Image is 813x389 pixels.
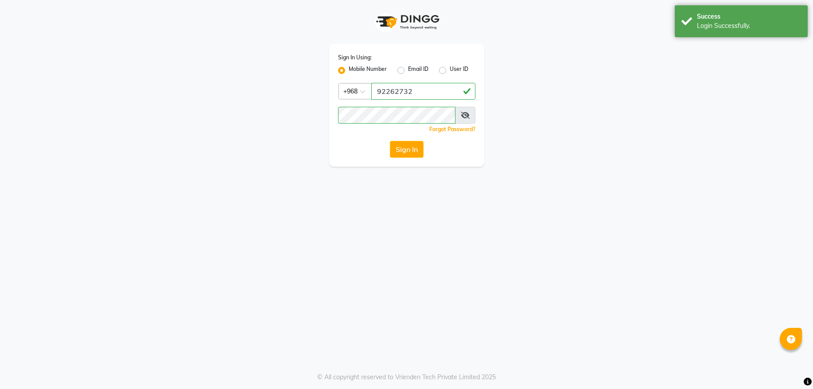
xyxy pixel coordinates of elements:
a: Forgot Password? [429,126,475,132]
div: Login Successfully. [697,21,801,31]
label: Email ID [408,65,428,76]
div: Success [697,12,801,21]
label: Sign In Using: [338,54,372,62]
input: Username [338,107,455,124]
button: Sign In [390,141,424,158]
label: User ID [450,65,468,76]
input: Username [371,83,475,100]
label: Mobile Number [349,65,387,76]
iframe: chat widget [776,354,804,380]
img: logo1.svg [371,9,442,35]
